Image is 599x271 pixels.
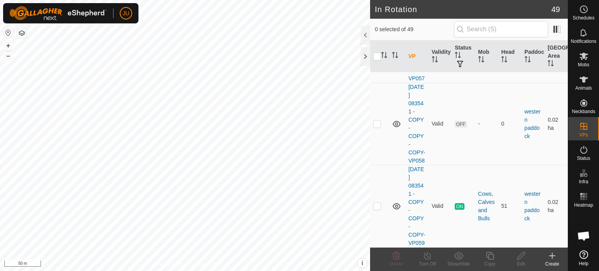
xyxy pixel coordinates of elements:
a: [DATE] 083541 - COPY - COPY - COPY-VP058 [408,84,425,164]
td: 0.02 ha [544,165,568,247]
div: Copy [474,260,505,267]
span: VPs [579,133,588,137]
div: Show/Hide [443,260,474,267]
span: 0 selected of 49 [375,25,454,34]
p-sorticon: Activate to sort [432,57,438,64]
div: Turn Off [412,260,443,267]
span: Animals [575,86,592,90]
span: Mobs [578,62,589,67]
p-sorticon: Activate to sort [478,57,484,64]
a: [DATE] 083541 - COPY - COPY - COPY-VP057 [408,2,425,81]
th: [GEOGRAPHIC_DATA] Area [544,41,568,73]
div: Edit [505,260,537,267]
button: i [358,259,367,267]
a: Privacy Policy [154,261,184,268]
p-sorticon: Activate to sort [455,53,461,59]
button: – [4,51,13,60]
div: Create [537,260,568,267]
td: 0.02 ha [544,83,568,165]
div: Open chat [572,224,595,248]
a: Help [568,247,599,269]
button: + [4,41,13,50]
th: Head [498,41,521,73]
button: Reset Map [4,28,13,37]
span: Status [577,156,590,161]
div: Cows, Calves and Bulls [478,190,495,223]
span: Infra [579,179,588,184]
img: Gallagher Logo [9,6,107,20]
a: Contact Us [193,261,216,268]
span: Neckbands [572,109,595,114]
th: Validity [429,41,452,73]
a: western paddock [525,191,541,221]
h2: In Rotation [375,5,551,14]
span: JU [122,9,129,18]
th: Mob [475,41,498,73]
span: Schedules [572,16,594,20]
p-sorticon: Activate to sort [525,57,531,64]
input: Search (S) [454,21,548,37]
p-sorticon: Activate to sort [501,57,507,64]
span: Notifications [571,39,596,44]
th: Paddock [521,41,545,73]
td: 51 [498,165,521,247]
a: western paddock [525,108,541,139]
p-sorticon: Activate to sort [392,53,398,59]
td: 0 [498,83,521,165]
span: Delete [390,261,403,267]
div: - [478,120,495,128]
span: OFF [455,121,466,128]
span: ON [455,203,464,210]
span: Help [579,261,588,266]
td: Valid [429,83,452,165]
th: VP [405,41,429,73]
td: Valid [429,165,452,247]
button: Map Layers [17,28,27,38]
th: Status [452,41,475,73]
a: [DATE] 083541 - COPY - COPY - COPY-VP059 [408,166,425,246]
span: 49 [551,4,560,15]
p-sorticon: Activate to sort [381,53,387,59]
p-sorticon: Activate to sort [548,61,554,67]
span: i [362,260,363,266]
span: Heatmap [574,203,593,207]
